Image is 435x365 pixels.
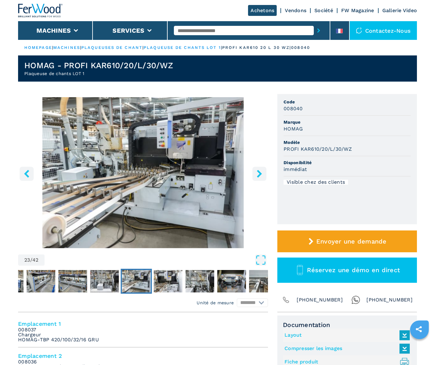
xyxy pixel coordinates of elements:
[350,21,417,40] div: Contactez-nous
[154,270,182,292] img: dc76b6638347c781459ff725a2c07b3b
[18,327,99,342] em: 008037 Chargeur HOMAG-TBP 420/100/32/16 GRU
[221,45,222,50] span: |
[18,4,63,17] img: Ferwood
[285,7,306,13] a: Vendons
[216,269,247,294] button: Go to Slide 26
[57,269,88,294] button: Go to Slide 21
[52,45,53,50] span: |
[142,45,144,50] span: |
[316,238,387,245] span: Envoyer une demande
[314,23,323,38] button: submit-button
[283,321,411,329] span: Documentation
[53,45,80,50] a: machines
[36,27,71,34] button: Machines
[217,270,246,292] img: e3f39e5ffcdaa8ab563c7366fcf0b023
[297,296,343,304] span: [PHONE_NUMBER]
[252,167,266,181] button: right-button
[24,258,30,263] span: 23
[284,119,411,125] span: Marque
[277,230,417,252] button: Envoyer une demande
[314,7,333,13] a: Société
[32,258,39,263] span: 42
[81,45,142,50] a: plaqueuses de chant
[18,320,268,327] h4: Emplacement 1
[184,269,215,294] button: Go to Slide 25
[307,266,400,274] span: Réservez une démo en direct
[366,296,413,304] span: [PHONE_NUMBER]
[409,337,430,360] iframe: Chat
[284,159,411,166] span: Disponibilité
[351,296,360,304] img: Whatsapp
[152,269,184,294] button: Go to Slide 24
[284,139,411,145] span: Modèle
[382,7,417,13] a: Gallerie Video
[24,70,173,77] h2: Plaqueuse de chants LOT 1
[112,27,144,34] button: Services
[284,344,407,354] a: Compresser les images
[284,99,411,105] span: Code
[284,330,407,340] a: Layout
[25,269,56,294] button: Go to Slide 20
[284,125,303,132] h3: HOMAG
[185,270,214,292] img: bd032122eabe7c1b746ab3215bc00573
[89,269,120,294] button: Go to Slide 22
[46,254,266,266] button: Open Fullscreen
[284,145,352,153] h3: PROFI KAR610/20/L/30/WZ
[284,105,303,112] h3: 008040
[90,270,119,292] img: 4e373bc0a1cc50701878e14a8227f86e
[356,27,362,34] img: Contactez-nous
[18,315,268,348] li: Emplacement 1
[222,45,291,50] p: profi kar610 20 l 30 wz |
[20,167,34,181] button: left-button
[18,97,268,248] div: Go to Slide 23
[24,45,52,50] a: HOMEPAGE
[284,166,307,173] h3: immédiat
[249,270,278,292] img: 62e109e8011f5e2fbe42642b5ad47278
[291,45,310,50] p: 008040
[248,5,277,16] a: Achetons
[122,270,151,292] img: 684fce2d1be1c285e8493517a87c9961
[58,270,87,292] img: f7efffb042b317e7be375850250289ce
[197,300,234,306] em: Unité de mesure
[30,258,32,263] span: /
[24,60,173,70] h1: HOMAG - PROFI KAR610/20/L/30/WZ
[282,296,290,304] img: Phone
[18,352,268,359] h4: Emplacement 2
[248,269,279,294] button: Go to Slide 27
[341,7,374,13] a: FW Magazine
[144,45,221,50] a: plaqueuse de chants lot 1
[284,180,348,185] div: Visible chez des clients
[277,258,417,283] button: Réservez une démo en direct
[18,97,268,248] img: Plaqueuse de chants LOT 1 HOMAG PROFI KAR610/20/L/30/WZ
[26,270,55,292] img: 5414dbba303e82688dd865e79691e328
[80,45,81,50] span: |
[121,269,152,294] button: Go to Slide 23
[411,321,427,337] a: sharethis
